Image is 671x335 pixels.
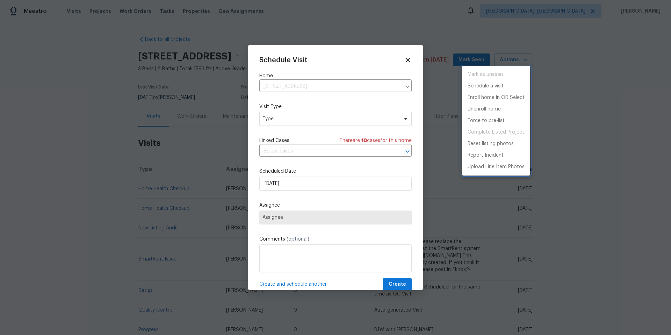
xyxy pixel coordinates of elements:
span: Project is already completed [462,127,530,138]
p: Unenroll home [468,106,501,113]
p: Force to pre-list [468,117,505,124]
p: Enroll home in OD Select [468,94,525,101]
p: Reset listing photos [468,140,514,148]
p: Report Incident [468,152,504,159]
p: Schedule a visit [468,83,504,90]
p: Upload Line Item Photos [468,163,525,171]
